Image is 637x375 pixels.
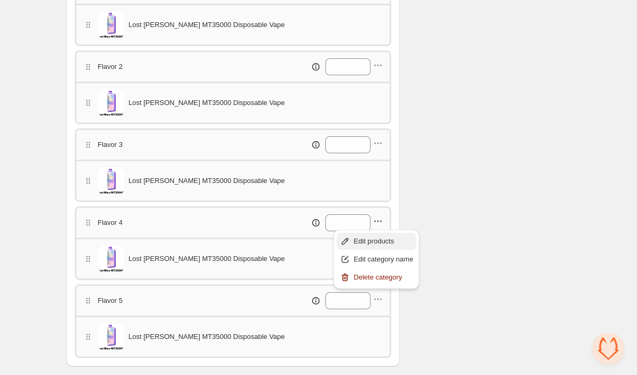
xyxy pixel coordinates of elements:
p: Flavor 4 [98,217,123,228]
p: Flavor 2 [98,62,123,72]
a: Open chat [592,333,624,364]
span: Delete category [354,272,413,283]
img: Lost Mary MT35000 Disposable Vape [98,168,124,194]
img: Lost Mary MT35000 Disposable Vape [98,90,124,116]
span: Lost [PERSON_NAME] MT35000 Disposable Vape [128,176,285,186]
img: Lost Mary MT35000 Disposable Vape [98,12,124,38]
span: Lost [PERSON_NAME] MT35000 Disposable Vape [128,254,285,264]
span: Edit category name [354,254,413,265]
span: Lost [PERSON_NAME] MT35000 Disposable Vape [128,20,285,30]
img: Lost Mary MT35000 Disposable Vape [98,246,124,272]
span: Lost [PERSON_NAME] MT35000 Disposable Vape [128,332,285,342]
img: Lost Mary MT35000 Disposable Vape [98,324,124,350]
span: Lost [PERSON_NAME] MT35000 Disposable Vape [128,98,285,108]
span: Edit products [354,236,413,247]
p: Flavor 5 [98,295,123,306]
p: Flavor 3 [98,139,123,150]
